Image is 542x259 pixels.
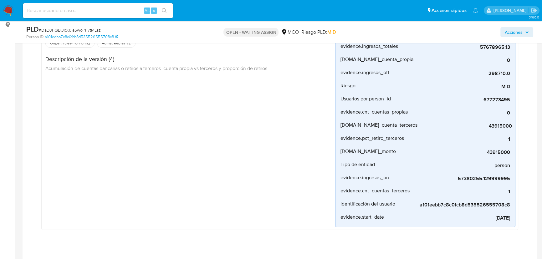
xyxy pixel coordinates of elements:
[223,28,279,37] p: OPEN - WAITING ASSIGN
[26,24,39,34] b: PLD
[327,28,336,36] span: MID
[153,8,155,13] span: s
[432,7,467,14] span: Accesos rápidos
[301,29,336,36] span: Riesgo PLD:
[101,41,131,46] span: Admin. Reglas V2
[49,41,90,46] span: Origen: rules-monitoring
[39,27,101,33] span: # DaDJFQBUxX6Ia5woPF7tMLsz
[493,8,529,13] p: leonardo.alvarezortiz@mercadolibre.com.co
[26,34,43,40] b: Person ID
[23,7,173,15] input: Buscar usuario o caso...
[45,56,268,63] h4: Descripción de la versión (4)
[45,65,268,72] span: Acumulación de cuentas bancarias o retiros a terceros. cuenta propia vs terceros y proporción de ...
[529,15,539,20] span: 3.160.0
[531,7,537,14] a: Salir
[158,6,171,15] button: search-icon
[473,8,478,13] a: Notificaciones
[45,34,118,40] a: a101eebb7c8c0fcb8d535526555708c8
[500,27,533,37] button: Acciones
[505,27,523,37] span: Acciones
[281,29,299,36] div: MCO
[145,8,150,13] span: Alt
